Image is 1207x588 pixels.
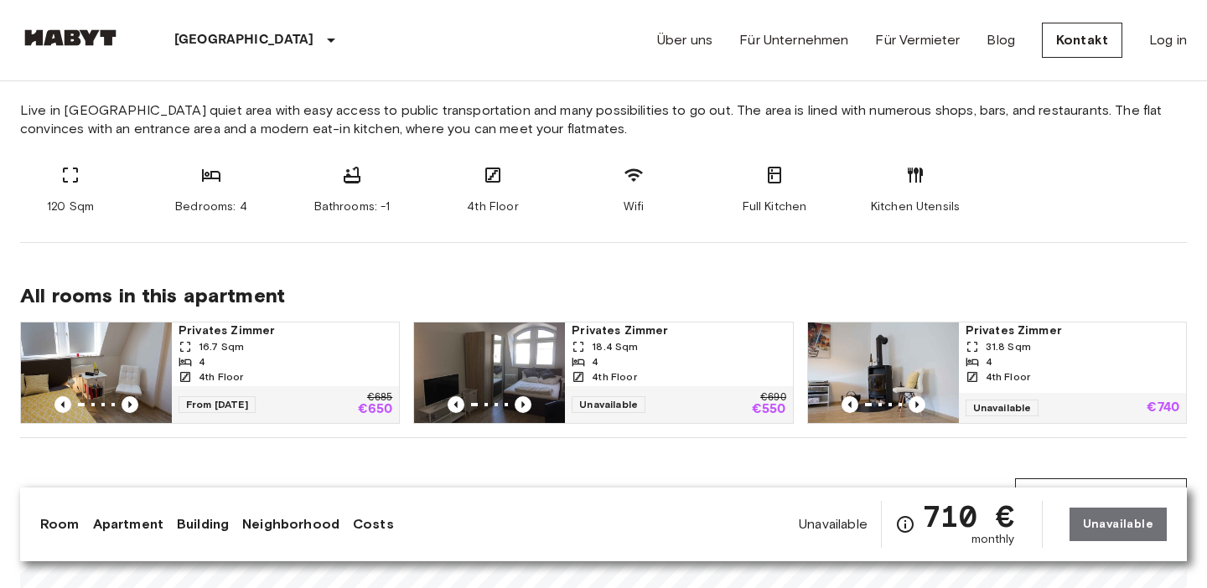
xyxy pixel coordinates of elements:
[175,199,247,215] span: Bedrooms: 4
[54,396,71,413] button: Previous image
[174,30,314,50] p: [GEOGRAPHIC_DATA]
[199,339,244,354] span: 16.7 Sqm
[358,403,393,416] p: €650
[808,322,959,423] img: Marketing picture of unit DE-04-013-001-02HF
[353,514,394,534] a: Costs
[624,199,645,215] span: Wifi
[592,354,598,369] span: 4
[572,322,785,339] span: Privates Zimmer
[971,531,1015,548] span: monthly
[1147,401,1179,415] p: €740
[314,199,391,215] span: Bathrooms: -1
[592,339,638,354] span: 18.4 Sqm
[20,283,1187,308] span: All rooms in this apartment
[413,322,793,424] a: Marketing picture of unit DE-04-013-001-03HFPrevious imagePrevious imagePrivates Zimmer18.4 Sqm44...
[807,322,1187,424] a: Marketing picture of unit DE-04-013-001-02HFPrevious imagePrevious imagePrivates Zimmer31.8 Sqm44...
[177,514,229,534] a: Building
[986,369,1030,384] span: 4th Floor
[467,199,518,215] span: 4th Floor
[592,369,636,384] span: 4th Floor
[909,396,925,413] button: Previous image
[199,369,243,384] span: 4th Floor
[199,354,205,369] span: 4
[871,199,960,215] span: Kitchen Utensils
[1149,30,1187,50] a: Log in
[367,393,392,403] p: €685
[986,354,992,369] span: 4
[21,322,172,423] img: Marketing picture of unit DE-04-013-001-01HF
[122,396,138,413] button: Previous image
[875,30,960,50] a: Für Vermieter
[572,396,645,413] span: Unavailable
[657,30,712,50] a: Über uns
[20,101,1187,138] span: Live in [GEOGRAPHIC_DATA] quiet area with easy access to public transportation and many possibili...
[743,199,807,215] span: Full Kitchen
[760,393,785,403] p: €690
[448,396,464,413] button: Previous image
[47,199,94,215] span: 120 Sqm
[895,514,915,534] svg: Check cost overview for full price breakdown. Please note that discounts apply to new joiners onl...
[20,483,262,508] span: About the neighborhood
[986,339,1031,354] span: 31.8 Sqm
[20,29,121,46] img: Habyt
[20,322,400,424] a: Marketing picture of unit DE-04-013-001-01HFPrevious imagePrevious imagePrivates Zimmer16.7 Sqm44...
[40,514,80,534] a: Room
[1042,23,1122,58] a: Kontakt
[987,30,1015,50] a: Blog
[179,322,392,339] span: Privates Zimmer
[1015,478,1187,513] a: Open in Google Maps
[752,403,786,416] p: €550
[966,400,1039,416] span: Unavailable
[842,396,858,413] button: Previous image
[414,322,565,423] img: Marketing picture of unit DE-04-013-001-03HF
[93,514,163,534] a: Apartment
[179,396,256,413] span: From [DATE]
[799,515,868,534] span: Unavailable
[739,30,848,50] a: Für Unternehmen
[242,514,339,534] a: Neighborhood
[922,501,1015,531] span: 710 €
[515,396,531,413] button: Previous image
[966,322,1179,339] span: Privates Zimmer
